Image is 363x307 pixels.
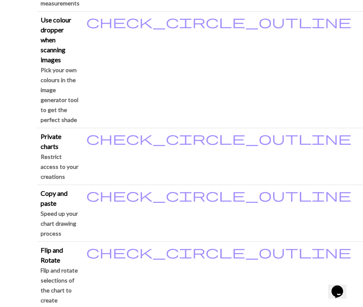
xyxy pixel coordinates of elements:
[86,244,351,260] span: check_circle_outline
[328,274,355,299] iframe: chat widget
[86,188,351,202] i: Included
[86,14,351,29] span: check_circle_outline
[41,66,78,123] small: Pick your own colours in the image generator tool to get the perfect shade
[41,210,78,237] small: Speed up your chart drawing process
[41,153,78,180] small: Restrict access to your creations
[86,187,351,203] span: check_circle_outline
[86,132,351,145] i: Included
[86,130,351,146] span: check_circle_outline
[41,132,80,151] p: Private charts
[86,245,351,258] i: Included
[41,15,80,65] p: Use colour dropper when scanning images
[86,15,351,28] i: Included
[41,245,80,265] p: Flip and Rotate
[41,188,80,208] p: Copy and paste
